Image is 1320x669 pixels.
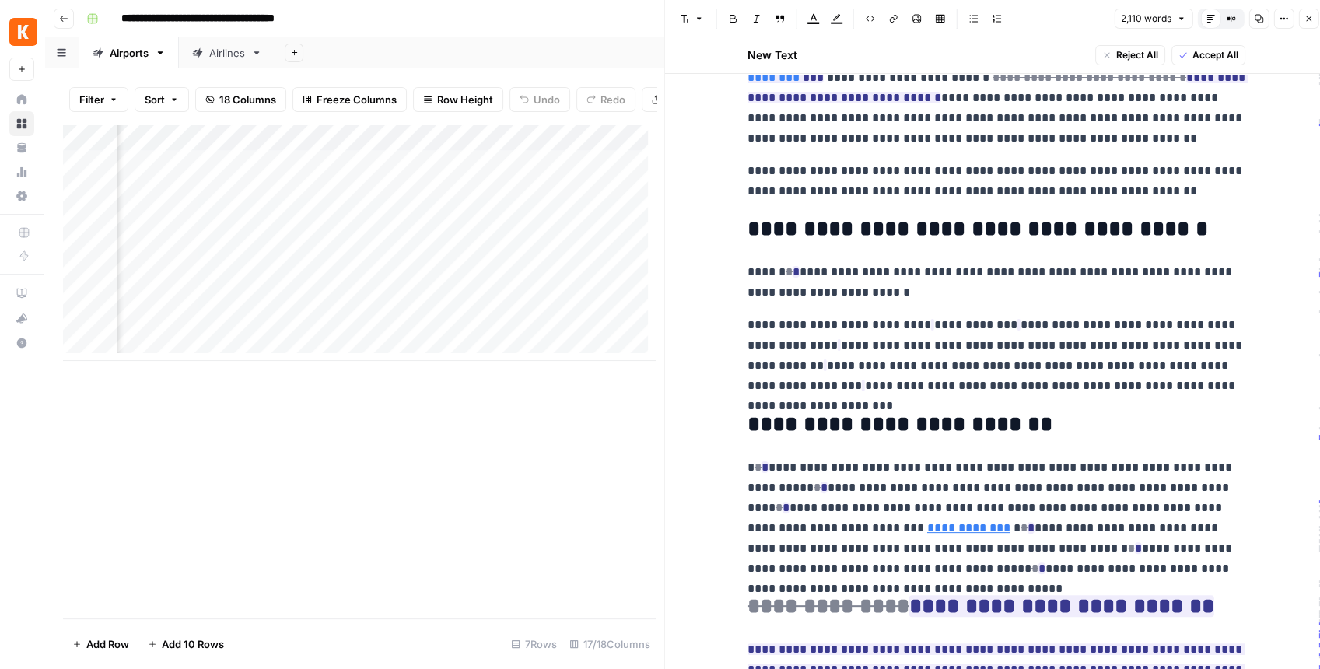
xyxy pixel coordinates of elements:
button: Workspace: Kayak [9,12,34,51]
button: Accept All [1171,45,1245,65]
a: Airports [79,37,179,68]
button: Sort [135,87,189,112]
div: What's new? [10,306,33,330]
a: Browse [9,111,34,136]
span: 2,110 words [1121,12,1171,26]
button: Add 10 Rows [138,632,233,657]
span: Filter [79,92,104,107]
div: Airports [110,45,149,61]
span: Reject All [1116,48,1158,62]
span: Row Height [437,92,493,107]
button: Freeze Columns [292,87,407,112]
button: 18 Columns [195,87,286,112]
span: Add 10 Rows [162,636,224,652]
a: Airlines [179,37,275,68]
span: Undo [534,92,560,107]
img: Kayak Logo [9,18,37,46]
span: Accept All [1192,48,1238,62]
a: Home [9,87,34,112]
a: Settings [9,184,34,208]
span: 18 Columns [219,92,276,107]
div: Airlines [209,45,245,61]
button: Add Row [63,632,138,657]
button: What's new? [9,306,34,331]
a: Usage [9,159,34,184]
span: Redo [600,92,625,107]
button: Reject All [1095,45,1165,65]
button: Undo [509,87,570,112]
span: Freeze Columns [317,92,397,107]
span: Add Row [86,636,129,652]
div: 17/18 Columns [563,632,656,657]
button: Row Height [413,87,503,112]
div: 7 Rows [505,632,563,657]
button: Redo [576,87,635,112]
span: Sort [145,92,165,107]
button: Help + Support [9,331,34,356]
button: 2,110 words [1114,9,1192,29]
a: AirOps Academy [9,281,34,306]
h2: New Text [748,47,797,63]
button: Filter [69,87,128,112]
a: Your Data [9,135,34,160]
